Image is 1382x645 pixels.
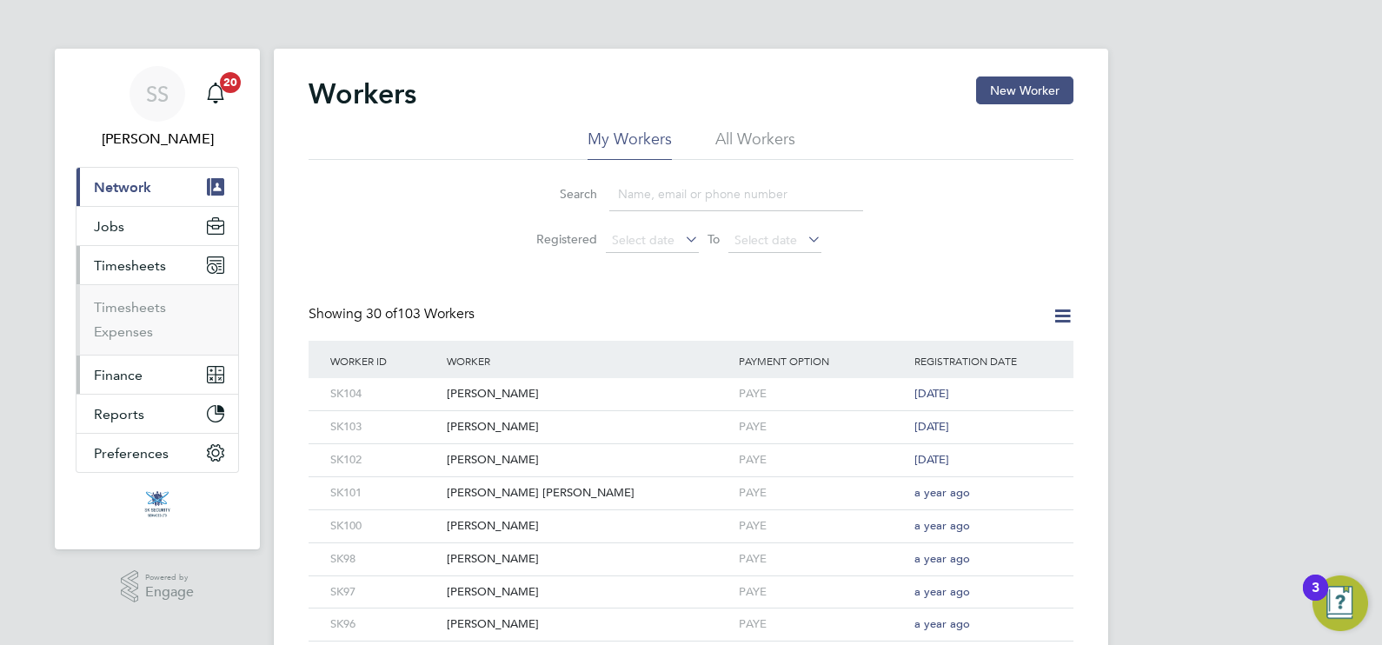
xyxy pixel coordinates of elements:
div: [PERSON_NAME] [442,411,734,443]
div: PAYE [734,411,910,443]
button: Finance [76,356,238,394]
span: Timesheets [94,257,166,274]
span: To [702,228,725,250]
a: Expenses [94,323,153,340]
a: SK100[PERSON_NAME]PAYEa year ago [326,509,1056,524]
div: PAYE [734,510,910,542]
span: Preferences [94,445,169,462]
div: PAYE [734,378,910,410]
button: Preferences [76,434,238,472]
div: Payment Option [734,341,910,381]
a: SK103[PERSON_NAME]PAYE[DATE] [326,410,1056,425]
span: a year ago [914,518,970,533]
div: Timesheets [76,284,238,355]
input: Name, email or phone number [609,177,863,211]
a: SK104[PERSON_NAME]PAYE[DATE] [326,377,1056,392]
a: Go to home page [76,490,239,518]
button: Timesheets [76,246,238,284]
h2: Workers [309,76,416,111]
a: SK98[PERSON_NAME]PAYEa year ago [326,542,1056,557]
div: Showing [309,305,478,323]
span: Engage [145,585,194,600]
div: Worker ID [326,341,442,381]
img: sksecurityservices-logo-retina.png [134,490,180,518]
div: Registration Date [910,341,1056,381]
span: Sandeep Singh [76,129,239,150]
span: Select date [734,232,797,248]
div: PAYE [734,543,910,575]
button: Jobs [76,207,238,245]
a: SK102[PERSON_NAME]PAYE[DATE] [326,443,1056,458]
div: SK96 [326,608,442,641]
span: [DATE] [914,386,949,401]
div: PAYE [734,576,910,608]
div: SK103 [326,411,442,443]
div: [PERSON_NAME] [442,378,734,410]
button: Network [76,168,238,206]
div: [PERSON_NAME] [442,444,734,476]
div: SK101 [326,477,442,509]
a: SS[PERSON_NAME] [76,66,239,150]
span: Finance [94,367,143,383]
span: 30 of [366,305,397,322]
div: Worker [442,341,734,381]
button: Reports [76,395,238,433]
div: [PERSON_NAME] [442,543,734,575]
span: a year ago [914,616,970,631]
span: Reports [94,406,144,422]
label: Search [519,186,597,202]
a: 20 [198,66,233,122]
div: PAYE [734,444,910,476]
div: PAYE [734,477,910,509]
div: [PERSON_NAME] [442,510,734,542]
li: All Workers [715,129,795,160]
span: a year ago [914,551,970,566]
button: Open Resource Center, 3 new notifications [1312,575,1368,631]
div: SK97 [326,576,442,608]
a: SK101[PERSON_NAME] [PERSON_NAME]PAYEa year ago [326,476,1056,491]
span: a year ago [914,584,970,599]
div: [PERSON_NAME] [442,608,734,641]
label: Registered [519,231,597,247]
div: [PERSON_NAME] [442,576,734,608]
a: Timesheets [94,299,166,316]
span: [DATE] [914,452,949,467]
nav: Main navigation [55,49,260,549]
li: My Workers [588,129,672,160]
a: Powered byEngage [121,570,195,603]
span: Powered by [145,570,194,585]
span: Jobs [94,218,124,235]
span: SS [146,83,169,105]
a: SK97[PERSON_NAME]PAYEa year ago [326,575,1056,590]
span: [DATE] [914,419,949,434]
span: Select date [612,232,674,248]
button: New Worker [976,76,1073,104]
div: SK102 [326,444,442,476]
div: SK98 [326,543,442,575]
div: PAYE [734,608,910,641]
span: a year ago [914,485,970,500]
span: Network [94,179,151,196]
span: 103 Workers [366,305,475,322]
div: SK104 [326,378,442,410]
div: 3 [1312,588,1319,610]
div: [PERSON_NAME] [PERSON_NAME] [442,477,734,509]
span: 20 [220,72,241,93]
div: SK100 [326,510,442,542]
a: SK96[PERSON_NAME]PAYEa year ago [326,608,1056,622]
